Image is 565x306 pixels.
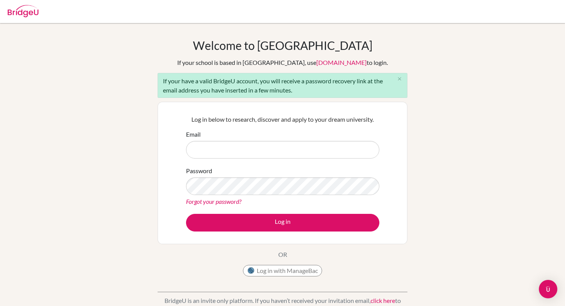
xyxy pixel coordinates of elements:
p: Log in below to research, discover and apply to your dream university. [186,115,379,124]
a: [DOMAIN_NAME] [316,59,367,66]
i: close [397,76,402,82]
div: If your have a valid BridgeU account, you will receive a password recovery link at the email addr... [158,73,407,98]
a: Forgot your password? [186,198,241,205]
img: Bridge-U [8,5,38,17]
label: Password [186,166,212,175]
div: Open Intercom Messenger [539,280,557,298]
h1: Welcome to [GEOGRAPHIC_DATA] [193,38,372,52]
button: Log in with ManageBac [243,265,322,276]
div: If your school is based in [GEOGRAPHIC_DATA], use to login. [177,58,388,67]
button: Log in [186,214,379,232]
button: Close [392,73,407,85]
p: OR [278,250,287,259]
a: click here [371,297,395,304]
label: Email [186,130,201,139]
